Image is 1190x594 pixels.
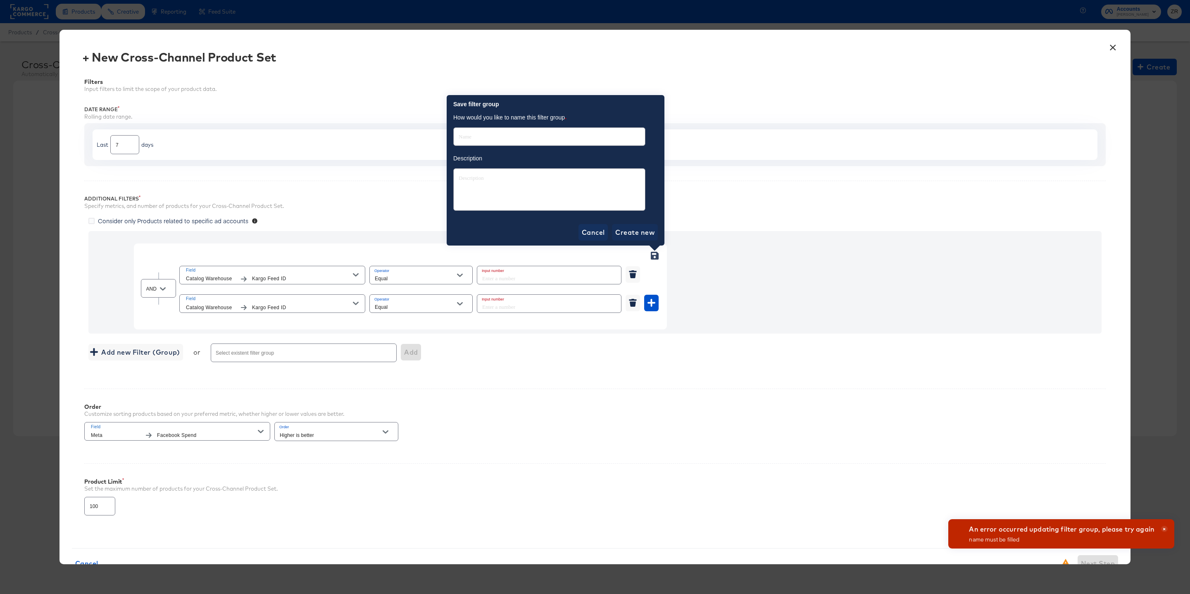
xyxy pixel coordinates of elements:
[82,50,276,64] div: + New Cross-Channel Product Set
[98,217,248,225] span: Consider only Products related to specific ad accounts
[186,303,236,312] span: Catalog Warehouse
[969,524,1154,534] div: An error occurred updating filter group, please try again
[969,536,1154,544] div: name must be filled
[454,269,466,281] button: Open
[75,558,98,569] span: Cancel
[379,426,392,438] button: Open
[91,423,258,431] span: Field
[454,124,645,142] input: Name
[84,79,1106,85] div: Filters
[252,274,353,283] span: Kargo Feed ID
[84,85,1106,93] div: Input filters to limit the scope of your product data.
[84,422,270,441] button: FieldMetaFacebook Spend
[91,431,140,440] span: Meta
[453,154,658,162] div: Description
[179,266,365,284] button: FieldCatalog WarehouseKargo Feed ID
[179,294,365,313] button: FieldCatalog WarehouseKargo Feed ID
[582,227,605,238] span: Cancel
[72,555,102,572] button: Cancel
[612,224,658,241] button: Create new
[193,348,200,356] div: or
[141,141,153,149] div: days
[186,295,353,303] span: Field
[477,295,616,313] input: Enter a number
[252,303,353,312] span: Kargo Feed ID
[97,141,108,149] div: Last
[1105,38,1120,53] button: ×
[84,106,1106,113] div: Date Range
[454,298,466,310] button: Open
[84,485,1106,493] div: Set the maximum number of products for your Cross-Channel Product Set.
[92,346,180,358] span: Add new Filter (Group)
[157,431,258,440] span: Facebook Spend
[84,202,1106,210] div: Specify metrics, and number of products for your Cross-Channel Product Set.
[111,132,139,150] input: Enter a number
[453,100,658,108] div: Save filter group
[477,266,616,284] input: Enter a number
[578,224,608,241] button: Cancel
[84,196,1106,202] div: Additional Filters
[84,113,1106,121] div: Rolling date range.
[88,344,183,360] button: Add new Filter (Group)
[84,403,344,410] div: Order
[615,227,654,238] span: Create new
[186,267,353,274] span: Field
[186,274,236,283] span: Catalog Warehouse
[84,478,1106,485] div: Product Limit
[157,283,169,295] button: Open
[84,410,344,418] div: Customize sorting products based on your preferred metric, whether higher or lower values are bet...
[453,113,658,122] div: How would you like to name this filter group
